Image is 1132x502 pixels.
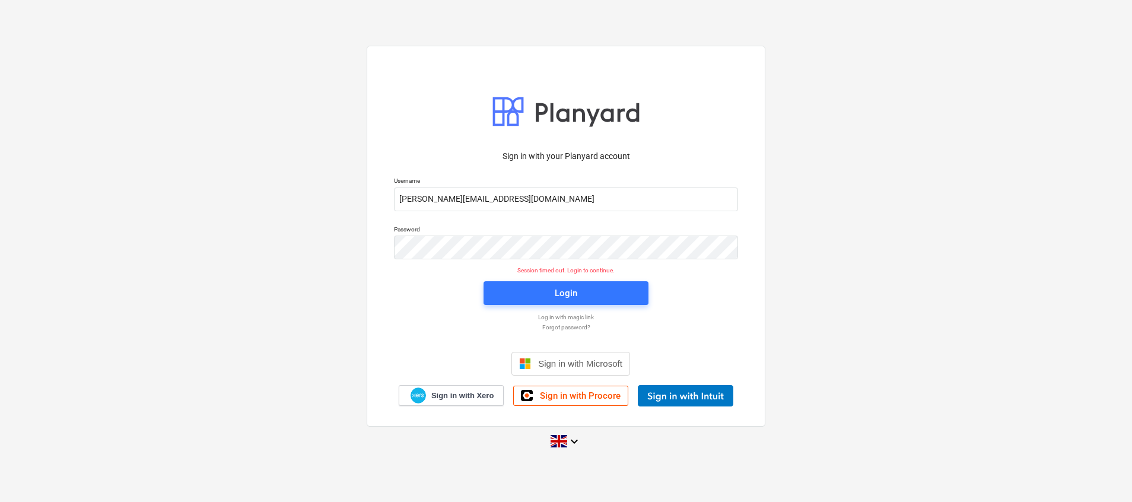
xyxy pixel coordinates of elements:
[411,387,426,403] img: Xero logo
[519,358,531,370] img: Microsoft logo
[513,386,628,406] a: Sign in with Procore
[394,188,738,211] input: Username
[567,434,581,449] i: keyboard_arrow_down
[399,385,504,406] a: Sign in with Xero
[387,266,745,274] p: Session timed out. Login to continue.
[394,225,738,236] p: Password
[394,177,738,187] p: Username
[484,281,648,305] button: Login
[431,390,494,401] span: Sign in with Xero
[538,358,622,368] span: Sign in with Microsoft
[388,323,744,331] a: Forgot password?
[388,313,744,321] a: Log in with magic link
[555,285,577,301] div: Login
[540,390,621,401] span: Sign in with Procore
[394,150,738,163] p: Sign in with your Planyard account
